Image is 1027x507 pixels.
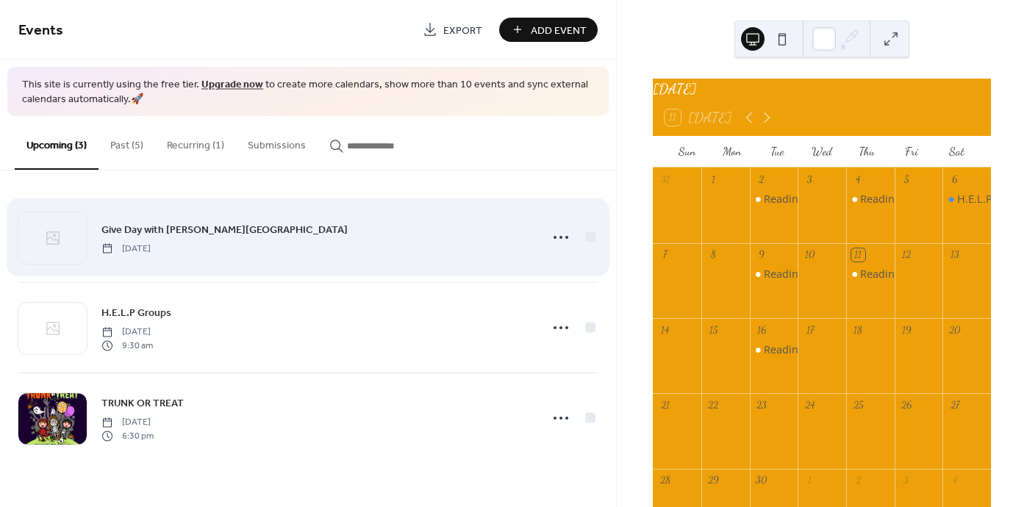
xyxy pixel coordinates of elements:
[948,474,961,487] div: 4
[201,75,263,95] a: Upgrade now
[754,136,799,168] div: Tue
[499,18,598,42] button: Add Event
[658,173,671,186] div: 31
[934,136,979,168] div: Sat
[101,304,171,321] a: H.E.L.P Groups
[101,429,154,442] span: 6:30 pm
[101,221,348,238] a: Give Day with [PERSON_NAME][GEOGRAPHIC_DATA]
[764,342,848,357] div: Reading Buddies
[948,323,961,337] div: 20
[706,323,720,337] div: 15
[101,222,348,237] span: Give Day with [PERSON_NAME][GEOGRAPHIC_DATA]
[101,339,153,352] span: 9:30 am
[658,248,671,262] div: 7
[851,399,865,412] div: 25
[851,248,865,262] div: 11
[860,267,944,281] div: Reading Buddies
[101,416,154,429] span: [DATE]
[22,78,594,107] span: This site is currently using the free tier. to create more calendars, show more than 10 events an...
[443,23,482,38] span: Export
[942,192,991,206] div: H.E.L.P Groups
[99,116,155,168] button: Past (5)
[750,267,798,281] div: Reading Buddies
[709,136,754,168] div: Mon
[706,399,720,412] div: 22
[658,323,671,337] div: 14
[101,306,171,321] span: H.E.L.P Groups
[101,395,184,411] a: TRUNK OR TREAT
[18,16,63,45] span: Events
[755,248,768,262] div: 9
[706,248,720,262] div: 8
[236,116,318,168] button: Submissions
[900,173,913,186] div: 5
[890,136,934,168] div: Fri
[900,248,913,262] div: 12
[803,399,816,412] div: 24
[900,323,913,337] div: 19
[706,474,720,487] div: 29
[900,399,913,412] div: 26
[851,173,865,186] div: 4
[764,192,848,206] div: Reading Buddies
[800,136,845,168] div: Wed
[860,192,944,206] div: Reading Buddies
[846,267,895,281] div: Reading Buddies
[755,323,768,337] div: 16
[750,192,798,206] div: Reading Buddies
[845,136,890,168] div: Thu
[665,136,709,168] div: Sun
[803,173,816,186] div: 3
[706,173,720,186] div: 1
[851,474,865,487] div: 2
[900,474,913,487] div: 3
[755,173,768,186] div: 2
[155,116,236,168] button: Recurring (1)
[846,192,895,206] div: Reading Buddies
[101,326,153,339] span: [DATE]
[803,474,816,487] div: 1
[412,18,493,42] a: Export
[101,242,151,255] span: [DATE]
[750,342,798,357] div: Reading Buddies
[658,399,671,412] div: 21
[948,173,961,186] div: 6
[653,79,991,100] div: [DATE]
[948,399,961,412] div: 27
[101,396,184,411] span: TRUNK OR TREAT
[658,474,671,487] div: 28
[851,323,865,337] div: 18
[755,474,768,487] div: 30
[15,116,99,170] button: Upcoming (3)
[803,248,816,262] div: 10
[531,23,587,38] span: Add Event
[755,399,768,412] div: 23
[948,248,961,262] div: 13
[764,267,848,281] div: Reading Buddies
[803,323,816,337] div: 17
